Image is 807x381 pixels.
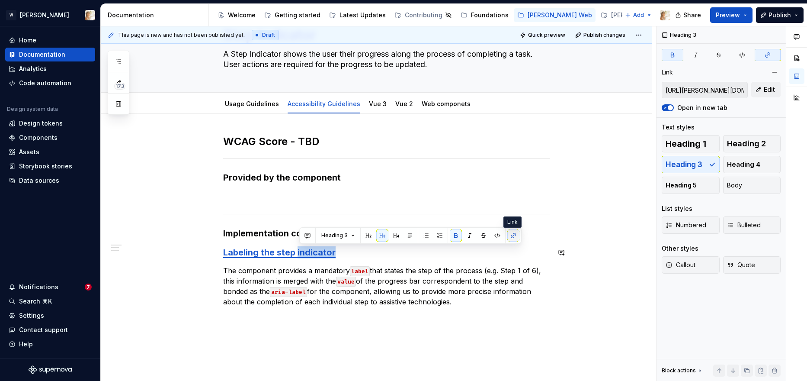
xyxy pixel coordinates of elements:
a: Labeling the step indicator [223,247,336,258]
button: Numbered [662,216,720,234]
span: Bulleted [727,221,761,229]
a: Analytics [5,62,95,76]
span: Heading 3 [321,232,348,239]
div: Notifications [19,283,58,291]
div: Latest Updates [339,11,386,19]
span: This page is new and has not been published yet. [118,32,245,39]
div: Analytics [19,65,47,73]
a: Documentation [5,48,95,61]
div: Components [19,133,58,142]
span: Callout [666,261,695,269]
textarea: A Step Indicator shows the user their progress along the process of completing a task. User actio... [221,47,548,71]
a: Design tokens [5,116,95,130]
a: Code automation [5,76,95,90]
a: Data sources [5,174,95,187]
div: Accessibility Guidelines [284,94,364,113]
button: Heading 2 [723,135,781,152]
a: Welcome [214,8,259,22]
div: [PERSON_NAME] Web [528,11,592,19]
button: W[PERSON_NAME]Marisa Recuenco [2,6,99,24]
div: Contributing [405,11,442,19]
p: The component provides a mandatory that states the step of the process (e.g. Step 1 of 6), this i... [223,265,550,307]
div: Link [503,216,522,228]
button: Edit [751,82,781,97]
button: Quote [723,256,781,274]
a: Vue 3 [369,100,387,107]
div: Storybook stories [19,162,72,171]
span: Edit [764,85,775,94]
a: [PERSON_NAME] Web [514,8,596,22]
code: label [350,266,370,276]
a: Settings [5,309,95,323]
div: Welcome [228,11,256,19]
div: Documentation [108,11,205,19]
button: Body [723,177,781,194]
svg: Supernova Logo [29,365,72,374]
img: Marisa Recuenco [85,10,95,20]
span: Preview [716,11,740,19]
code: value [336,277,356,287]
a: [PERSON_NAME] Mobile [597,8,695,22]
span: Heading 5 [666,181,697,190]
span: Heading 1 [666,139,706,148]
span: Numbered [666,221,706,229]
a: Getting started [261,8,324,22]
div: Foundations [471,11,509,19]
a: Latest Updates [326,8,389,22]
span: Draft [262,32,275,39]
a: Usage Guidelines [225,100,279,107]
label: Open in new tab [677,103,727,112]
button: Add [622,9,655,21]
span: Quick preview [528,32,565,39]
div: Vue 3 [365,94,390,113]
span: Publish [769,11,791,19]
img: Marisa Recuenco [660,10,670,20]
code: aria-label [270,287,307,297]
button: Notifications7 [5,280,95,294]
span: Quote [727,261,755,269]
div: Search ⌘K [19,297,52,306]
div: [PERSON_NAME] Mobile [611,11,682,19]
button: Heading 3 [317,229,359,242]
a: Vue 2 [395,100,413,107]
div: List styles [662,204,692,213]
span: Share [683,11,701,19]
h3: Provided by the component [223,171,550,184]
a: Assets [5,145,95,159]
a: Contributing [391,8,455,22]
div: W [6,10,16,20]
div: Text styles [662,123,695,132]
a: Storybook stories [5,159,95,173]
button: Publish changes [573,29,629,41]
div: Link [662,68,673,77]
button: Share [671,7,707,23]
a: Web componets [422,100,471,107]
div: Web componets [418,94,474,113]
span: Heading 2 [727,139,766,148]
div: Contact support [19,326,68,334]
button: Search ⌘K [5,294,95,308]
button: Preview [710,7,753,23]
button: Contact support [5,323,95,337]
button: Help [5,337,95,351]
div: Assets [19,148,39,156]
div: Block actions [662,367,696,374]
button: Quick preview [517,29,569,41]
div: Usage Guidelines [221,94,282,113]
div: Block actions [662,365,704,377]
div: Code automation [19,79,71,87]
div: Documentation [19,50,65,59]
div: Getting started [275,11,320,19]
button: Callout [662,256,720,274]
button: Heading 5 [662,177,720,194]
button: Heading 1 [662,135,720,152]
button: Bulleted [723,216,781,234]
h2: WCAG Score - TBD [223,135,550,149]
div: Vue 2 [392,94,416,113]
span: Publish changes [583,32,625,39]
div: Design system data [7,106,58,113]
span: 7 [85,284,92,291]
div: Data sources [19,176,59,185]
